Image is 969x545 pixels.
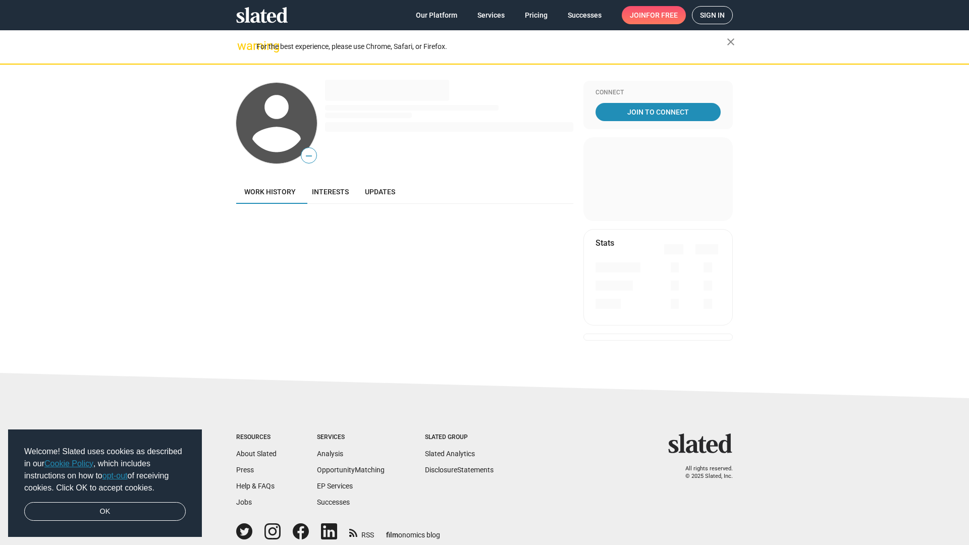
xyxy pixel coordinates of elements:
[646,6,678,24] span: for free
[317,433,385,442] div: Services
[236,433,277,442] div: Resources
[425,433,494,442] div: Slated Group
[357,180,403,204] a: Updates
[425,466,494,474] a: DisclosureStatements
[596,238,614,248] mat-card-title: Stats
[725,36,737,48] mat-icon: close
[44,459,93,468] a: Cookie Policy
[596,89,721,97] div: Connect
[236,466,254,474] a: Press
[237,40,249,52] mat-icon: warning
[598,103,719,121] span: Join To Connect
[517,6,556,24] a: Pricing
[236,450,277,458] a: About Slated
[568,6,602,24] span: Successes
[525,6,548,24] span: Pricing
[477,6,505,24] span: Services
[630,6,678,24] span: Join
[700,7,725,24] span: Sign in
[244,188,296,196] span: Work history
[317,450,343,458] a: Analysis
[560,6,610,24] a: Successes
[416,6,457,24] span: Our Platform
[349,524,374,540] a: RSS
[365,188,395,196] span: Updates
[408,6,465,24] a: Our Platform
[469,6,513,24] a: Services
[8,429,202,537] div: cookieconsent
[236,180,304,204] a: Work history
[317,482,353,490] a: EP Services
[24,446,186,494] span: Welcome! Slated uses cookies as described in our , which includes instructions on how to of recei...
[692,6,733,24] a: Sign in
[236,498,252,506] a: Jobs
[675,465,733,480] p: All rights reserved. © 2025 Slated, Inc.
[596,103,721,121] a: Join To Connect
[304,180,357,204] a: Interests
[24,502,186,521] a: dismiss cookie message
[312,188,349,196] span: Interests
[256,40,727,53] div: For the best experience, please use Chrome, Safari, or Firefox.
[386,531,398,539] span: film
[236,482,275,490] a: Help & FAQs
[425,450,475,458] a: Slated Analytics
[317,498,350,506] a: Successes
[386,522,440,540] a: filmonomics blog
[317,466,385,474] a: OpportunityMatching
[622,6,686,24] a: Joinfor free
[301,149,316,162] span: —
[102,471,128,480] a: opt-out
